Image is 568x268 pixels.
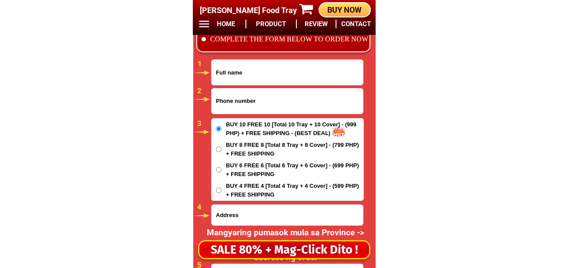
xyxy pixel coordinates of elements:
span: BUY 8 FREE 8 [Total 8 Tray + 8 Cover] - (799 PHP) + FREE SHIPPING [226,141,363,158]
h6: PRODUCT [251,19,291,29]
input: BUY 10 FREE 10 [Total 10 Tray + 10 Cover] - (999 PHP) + FREE SHIPPING - (BEST DEAL) [216,126,222,132]
input: Input full_name [212,60,363,85]
span: 1 [198,59,202,68]
input: Input address [212,205,363,225]
h6: CONTACT [341,19,371,29]
span: 3 [197,119,202,128]
h4: [PERSON_NAME] Food Tray [200,4,302,16]
span: BUY 4 FREE 4 [Total 4 Tray + 4 Cover] - (599 PHP) + FREE SHIPPING [226,182,363,199]
span: BUY 6 FREE 6 [Total 6 Tray + 6 Cover] - (699 PHP) + FREE SHIPPING [226,161,363,178]
h6: HOME [211,19,241,29]
input: BUY 8 FREE 8 [Total 8 Tray + 8 Cover] - (799 PHP) + FREE SHIPPING [216,146,222,152]
span: 2 [197,86,202,95]
div: SALE 80% + Mag-Click Dito ! [199,241,369,259]
h6: 4 [197,202,210,213]
div: BUY NOW [319,4,370,16]
h6: REVIEW [302,19,331,29]
input: Input phone_number [212,88,363,114]
input: BUY 4 FREE 4 [Total 4 Tray + 4 Cover] - (599 PHP) + FREE SHIPPING [216,187,222,193]
li: COMPLETE THE FORM BELOW TO ORDER NOW [202,34,369,44]
span: BUY 10 FREE 10 [Total 10 Tray + 10 Cover] - (999 PHP) + FREE SHIPPING - (BEST DEAL) [226,120,363,137]
input: BUY 6 FREE 6 [Total 6 Tray + 6 Cover] - (699 PHP) + FREE SHIPPING [216,167,222,173]
span: Mangyaring pumasok mula sa Province -> City -> Barangay upang makumpleto ang address ng order [207,227,364,262]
